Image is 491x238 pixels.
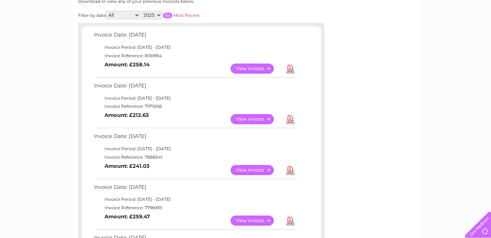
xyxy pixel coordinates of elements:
[231,216,282,226] a: View
[92,132,298,145] td: Invoice Date: [DATE]
[173,13,200,18] a: Most Recent
[92,153,298,161] td: Invoice Reference: 7888541
[286,165,295,175] a: Download
[105,163,150,169] b: Amount: £241.03
[80,4,412,34] div: Clear Business is a trading name of Verastar Limited (registered in [GEOGRAPHIC_DATA] No. 3667643...
[430,30,440,35] a: Blog
[231,114,282,124] a: View
[231,165,282,175] a: View
[105,61,150,68] b: Amount: £258.14
[105,213,150,220] b: Amount: £259.47
[92,81,298,94] td: Invoice Date: [DATE]
[286,216,295,226] a: Download
[92,94,298,103] td: Invoice Period: [DATE] - [DATE]
[17,18,53,40] img: logo.png
[468,30,484,35] a: Log out
[385,30,400,35] a: Energy
[92,195,298,204] td: Invoice Period: [DATE] - [DATE]
[92,52,298,60] td: Invoice Reference: 8069164
[358,4,407,12] a: 0333 014 3131
[92,204,298,212] td: Invoice Reference: 7796939
[92,183,298,196] td: Invoice Date: [DATE]
[444,30,461,35] a: Contact
[92,43,298,52] td: Invoice Period: [DATE] - [DATE]
[92,30,298,43] td: Invoice Date: [DATE]
[286,114,295,124] a: Download
[286,64,295,74] a: Download
[105,112,149,118] b: Amount: £212.63
[367,30,380,35] a: Water
[404,30,426,35] a: Telecoms
[78,11,263,19] div: Filter by date
[92,145,298,153] td: Invoice Period: [DATE] - [DATE]
[231,64,282,74] a: View
[92,102,298,111] td: Invoice Reference: 7979266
